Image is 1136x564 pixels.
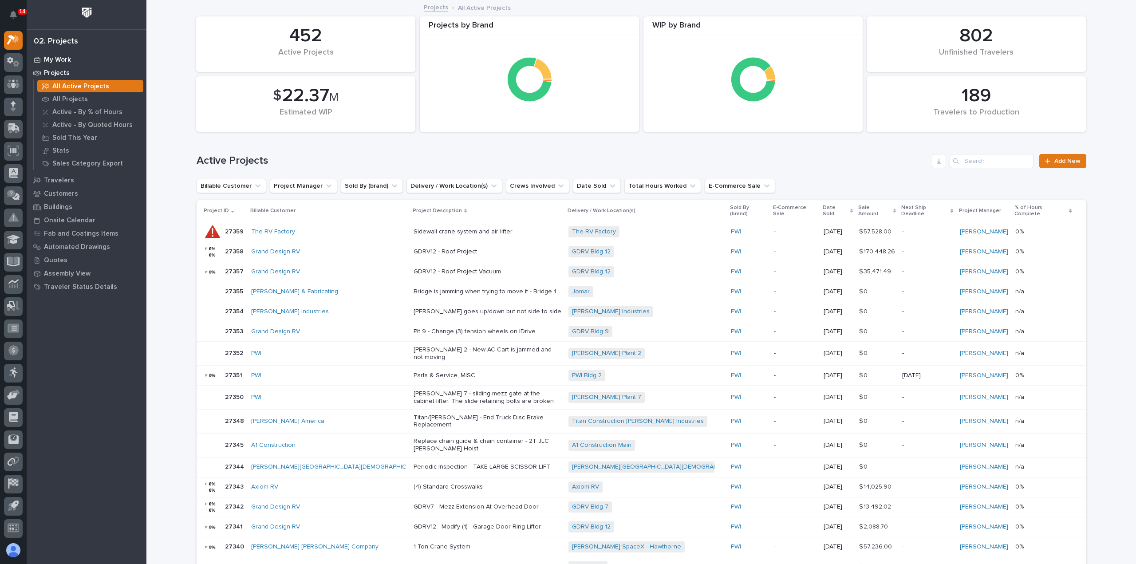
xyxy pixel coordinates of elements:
[824,350,852,357] p: [DATE]
[1015,286,1026,296] p: n/a
[572,308,650,316] a: [PERSON_NAME] Industries
[34,80,146,92] a: All Active Projects
[251,418,324,425] a: [PERSON_NAME] America
[44,217,95,225] p: Onsite Calendar
[572,394,641,401] a: [PERSON_NAME] Plant 7
[859,286,869,296] p: $ 0
[251,463,427,471] a: [PERSON_NAME][GEOGRAPHIC_DATA][DEMOGRAPHIC_DATA]
[27,200,146,213] a: Buildings
[731,503,741,511] a: PWI
[572,372,602,379] a: PWI Bldg 2
[774,523,817,531] p: -
[572,288,590,296] a: Jomar
[225,326,245,335] p: 27353
[414,248,561,256] p: GDRV12 - Roof Project
[34,157,146,170] a: Sales Category Export
[329,92,339,103] span: M
[902,248,952,256] p: -
[20,8,25,15] p: 14
[197,179,266,193] button: Billable Customer
[44,177,74,185] p: Travelers
[273,87,281,104] span: $
[4,541,23,560] button: users-avatar
[731,418,741,425] a: PWI
[824,308,852,316] p: [DATE]
[902,523,952,531] p: -
[572,268,611,276] a: GDRV Bldg 12
[882,25,1071,47] div: 802
[902,543,952,551] p: -
[572,328,609,335] a: GDRV Bldg 9
[251,308,329,316] a: [PERSON_NAME] Industries
[774,463,817,471] p: -
[225,266,245,276] p: 27357
[950,154,1034,168] input: Search
[197,410,1086,434] tr: 2734827348 [PERSON_NAME] America Titan/[PERSON_NAME] - End Truck Disc Brake ReplacementTitan Cons...
[824,463,852,471] p: [DATE]
[731,483,741,491] a: PWI
[44,243,110,251] p: Automated Drawings
[960,308,1008,316] a: [PERSON_NAME]
[251,268,300,276] a: Grand Design RV
[251,394,261,401] a: PWI
[572,543,681,551] a: [PERSON_NAME] SpaceX - Hawthorne
[902,463,952,471] p: -
[1014,203,1067,219] p: % of Hours Complete
[414,463,561,471] p: Periodic Inspection - TAKE LARGE SCISSOR LIFT
[251,523,300,531] a: Grand Design RV
[414,288,561,296] p: Bridge is jamming when trying to move it - Bridge 1
[251,503,300,511] a: Grand Design RV
[11,11,23,25] div: Notifications14
[251,288,338,296] a: [PERSON_NAME] & Fabricating
[859,501,893,511] p: $ 13,492.02
[225,226,245,236] p: 27359
[52,134,97,142] p: Sold This Year
[197,222,1086,242] tr: 2735927359 The RV Factory Sidewall crane system and air lifterThe RV Factory PWI -[DATE]$ 57,528....
[1015,481,1026,491] p: 0%
[859,266,893,276] p: $ 35,471.49
[197,433,1086,457] tr: 2734527345 A1 Construction Replace chain guide & chain container - 2T JLC [PERSON_NAME] HoistA1 C...
[960,418,1008,425] a: [PERSON_NAME]
[882,85,1071,107] div: 189
[197,386,1086,410] tr: 2735027350 PWI [PERSON_NAME] 7 - sliding mezz gate at the cabinet lifter. The slide retaining bol...
[413,206,462,216] p: Project Description
[27,240,146,253] a: Automated Drawings
[643,21,863,35] div: WIP by Brand
[824,503,852,511] p: [DATE]
[859,326,869,335] p: $ 0
[859,348,869,357] p: $ 0
[204,206,229,216] p: Project ID
[225,348,245,357] p: 27352
[859,521,890,531] p: $ 2,088.70
[774,394,817,401] p: -
[859,416,869,425] p: $ 0
[34,144,146,157] a: Stats
[1015,416,1026,425] p: n/a
[902,350,952,357] p: -
[506,179,569,193] button: Crews Involved
[960,328,1008,335] a: [PERSON_NAME]
[572,503,608,511] a: GDRV Bldg 7
[225,521,245,531] p: 27341
[960,523,1008,531] a: [PERSON_NAME]
[414,372,561,379] p: Parts & Service, MISC
[824,442,852,449] p: [DATE]
[859,370,869,379] p: $ 0
[1015,306,1026,316] p: n/a
[414,390,561,405] p: [PERSON_NAME] 7 - sliding mezz gate at the cabinet lifter. The slide retaining bolts are broken
[414,483,561,491] p: (4) Standard Crosswalks
[251,543,379,551] a: [PERSON_NAME] [PERSON_NAME] Company
[731,328,741,335] a: PWI
[572,463,748,471] a: [PERSON_NAME][GEOGRAPHIC_DATA][DEMOGRAPHIC_DATA]
[858,203,891,219] p: Sale Amount
[414,523,561,531] p: GDRV12 - Modify (1) - Garage Door Ring Lifter
[251,228,295,236] a: The RV Factory
[572,228,616,236] a: The RV Factory
[774,308,817,316] p: -
[960,442,1008,449] a: [PERSON_NAME]
[458,2,511,12] p: All Active Projects
[225,286,245,296] p: 27355
[731,463,741,471] a: PWI
[824,394,852,401] p: [DATE]
[414,346,561,361] p: [PERSON_NAME] 2 - New AC Cart is jammed and not moving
